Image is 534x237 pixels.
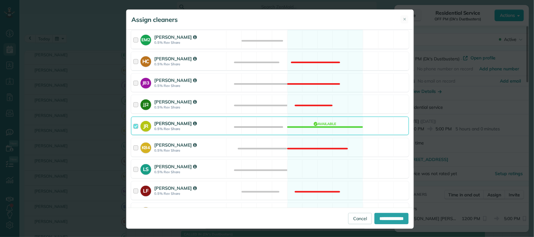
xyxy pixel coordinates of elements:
strong: 0.5% Rev Share [154,83,224,88]
strong: KB4 [140,143,151,151]
strong: 0.5% Rev Share [154,191,224,196]
strong: [PERSON_NAME] [154,56,197,62]
strong: LF [140,186,151,194]
strong: 0.5% Rev Share [154,40,224,45]
strong: 0.5% Rev Share [154,170,224,174]
strong: LS [140,164,151,173]
strong: [PERSON_NAME] [154,164,197,169]
strong: [PERSON_NAME] [154,120,197,126]
strong: [PERSON_NAME] [154,142,197,148]
strong: 0.5% Rev Share [154,127,224,131]
strong: [PERSON_NAME] [154,77,197,83]
strong: JB3 [140,78,151,86]
strong: JR [140,121,151,130]
h5: Assign cleaners [131,15,178,24]
strong: [PERSON_NAME] [154,185,197,191]
strong: JJ2 [140,99,151,108]
strong: 0.5% Rev Share [154,148,224,153]
strong: 0.5% Rev Share [154,105,224,109]
a: Cancel [348,213,372,224]
strong: 0.5% Rev Share [154,62,224,66]
strong: [PERSON_NAME] [154,207,197,213]
strong: [PERSON_NAME] [154,34,197,40]
strong: [PERSON_NAME] [154,99,197,105]
strong: EM2 [140,35,151,43]
span: ✕ [403,16,406,22]
strong: HC [140,56,151,65]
